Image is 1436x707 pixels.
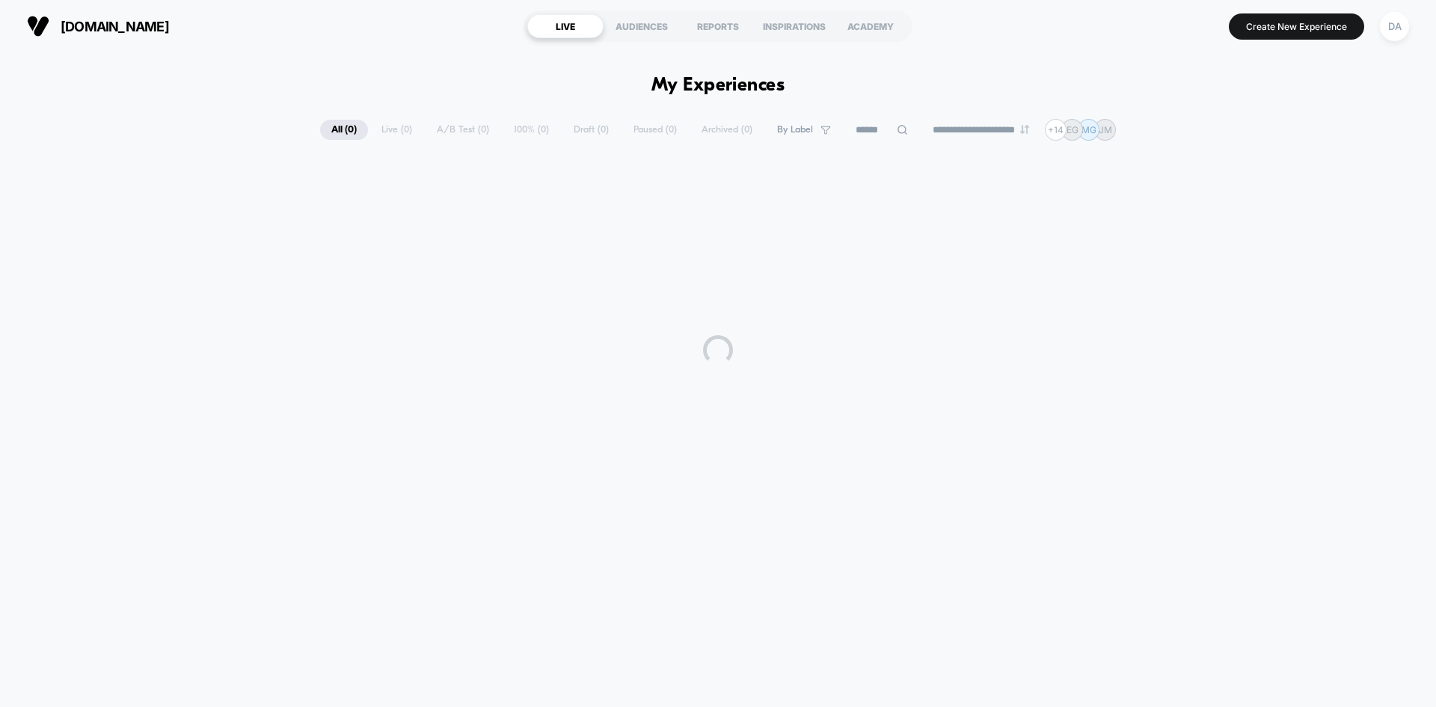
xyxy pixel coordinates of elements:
button: [DOMAIN_NAME] [22,14,174,38]
p: JM [1099,124,1112,135]
div: DA [1380,12,1409,41]
span: By Label [777,124,813,135]
img: end [1020,125,1029,134]
div: INSPIRATIONS [756,14,832,38]
div: + 14 [1045,119,1067,141]
div: REPORTS [680,14,756,38]
div: ACADEMY [832,14,909,38]
div: LIVE [527,14,604,38]
h1: My Experiences [651,75,785,97]
button: DA [1375,11,1414,42]
button: Create New Experience [1229,13,1364,40]
span: All ( 0 ) [320,120,368,140]
img: Visually logo [27,15,49,37]
span: [DOMAIN_NAME] [61,19,169,34]
p: EG [1067,124,1078,135]
p: MG [1081,124,1096,135]
div: AUDIENCES [604,14,680,38]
